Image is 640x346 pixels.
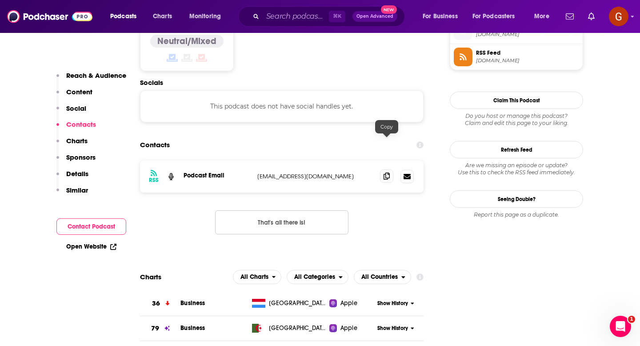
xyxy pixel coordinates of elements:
[450,113,583,120] span: Do you host or manage this podcast?
[56,88,92,104] button: Content
[450,162,583,176] div: Are we missing an episode or update? Use this to check the RSS feed immediately.
[352,11,397,22] button: Open AdvancedNew
[183,9,232,24] button: open menu
[294,274,335,280] span: All Categories
[56,104,86,121] button: Social
[450,190,583,208] a: Seeing Double?
[66,153,96,161] p: Sponsors
[375,120,398,133] div: Copy
[56,137,88,153] button: Charts
[184,172,250,179] p: Podcast Email
[257,173,373,180] p: [EMAIL_ADDRESS][DOMAIN_NAME]
[329,299,374,308] a: Apple
[56,186,88,202] button: Similar
[66,243,116,250] a: Open Website
[450,141,583,158] button: Refresh Feed
[610,316,631,337] iframe: Intercom live chat
[180,299,205,307] a: Business
[269,299,327,308] span: Luxembourg
[476,57,579,64] span: feeds.megaphone.fm
[66,169,88,178] p: Details
[147,9,177,24] a: Charts
[140,291,180,316] a: 36
[240,274,268,280] span: All Charts
[609,7,628,26] span: Logged in as gcunningham
[329,324,374,333] a: Apple
[609,7,628,26] button: Show profile menu
[56,153,96,169] button: Sponsors
[329,11,345,22] span: ⌘ K
[149,177,159,184] h3: RSS
[56,120,96,137] button: Contacts
[361,274,398,280] span: All Countries
[416,9,469,24] button: open menu
[562,9,577,24] a: Show notifications dropdown
[534,10,549,23] span: More
[248,299,330,308] a: [GEOGRAPHIC_DATA]
[66,186,88,194] p: Similar
[356,14,393,19] span: Open Advanced
[472,10,515,23] span: For Podcasters
[248,324,330,333] a: [GEOGRAPHIC_DATA]
[584,9,598,24] a: Show notifications dropdown
[287,270,348,284] button: open menu
[66,137,88,145] p: Charts
[110,10,136,23] span: Podcasts
[354,270,411,284] button: open menu
[189,10,221,23] span: Monitoring
[528,9,560,24] button: open menu
[450,211,583,218] div: Report this page as a duplicate.
[375,300,417,307] button: Show History
[140,273,161,281] h2: Charts
[423,10,458,23] span: For Business
[454,48,579,66] a: RSS Feed[DOMAIN_NAME]
[450,92,583,109] button: Claim This Podcast
[476,49,579,57] span: RSS Feed
[66,104,86,113] p: Social
[140,316,180,341] a: 79
[66,88,92,96] p: Content
[66,120,96,129] p: Contacts
[377,300,408,307] span: Show History
[263,9,329,24] input: Search podcasts, credits, & more...
[140,90,424,122] div: This podcast does not have social handles yet.
[354,270,411,284] h2: Countries
[375,325,417,332] button: Show History
[233,270,282,284] button: open menu
[151,323,159,334] h3: 79
[56,169,88,186] button: Details
[269,324,327,333] span: Algeria
[56,218,126,235] button: Contact Podcast
[340,299,357,308] span: Apple
[377,325,408,332] span: Show History
[467,9,528,24] button: open menu
[381,5,397,14] span: New
[476,31,579,38] span: barrons.com
[628,316,635,323] span: 1
[104,9,148,24] button: open menu
[157,36,216,47] h4: Neutral/Mixed
[287,270,348,284] h2: Categories
[140,137,170,153] h2: Contacts
[153,10,172,23] span: Charts
[180,324,205,332] a: Business
[247,6,413,27] div: Search podcasts, credits, & more...
[66,71,126,80] p: Reach & Audience
[340,324,357,333] span: Apple
[140,78,424,87] h2: Socials
[609,7,628,26] img: User Profile
[215,210,348,234] button: Nothing here.
[56,71,126,88] button: Reach & Audience
[7,8,92,25] img: Podchaser - Follow, Share and Rate Podcasts
[233,270,282,284] h2: Platforms
[450,113,583,127] div: Claim and edit this page to your liking.
[152,298,160,309] h3: 36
